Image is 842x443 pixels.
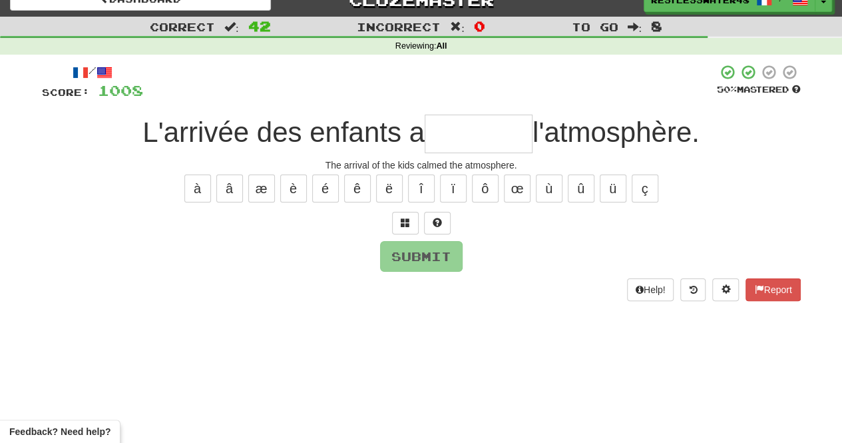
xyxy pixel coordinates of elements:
[568,175,594,203] button: û
[142,117,425,148] span: L'arrivée des enfants a
[627,21,642,33] span: :
[627,278,674,301] button: Help!
[42,87,90,98] span: Score:
[717,84,801,96] div: Mastered
[42,64,143,81] div: /
[472,175,499,203] button: ô
[536,175,562,203] button: ù
[376,175,403,203] button: ë
[424,212,451,234] button: Single letter hint - you only get 1 per sentence and score half the points! alt+h
[98,82,143,99] span: 1008
[392,212,419,234] button: Switch sentence to multiple choice alt+p
[357,20,441,33] span: Incorrect
[150,20,215,33] span: Correct
[474,18,485,34] span: 0
[680,278,706,301] button: Round history (alt+y)
[632,175,658,203] button: ç
[440,175,467,203] button: ï
[42,159,801,172] div: The arrival of the kids calmed the atmosphere.
[600,175,626,203] button: ü
[344,175,371,203] button: ê
[436,41,447,51] strong: All
[717,84,737,95] span: 50 %
[312,175,339,203] button: é
[745,278,800,301] button: Report
[532,117,700,148] span: l'atmosphère.
[248,175,275,203] button: æ
[224,21,239,33] span: :
[504,175,530,203] button: œ
[9,425,110,438] span: Open feedback widget
[380,241,463,272] button: Submit
[216,175,243,203] button: â
[450,21,465,33] span: :
[280,175,307,203] button: è
[184,175,211,203] button: à
[571,20,618,33] span: To go
[248,18,271,34] span: 42
[651,18,662,34] span: 8
[408,175,435,203] button: î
